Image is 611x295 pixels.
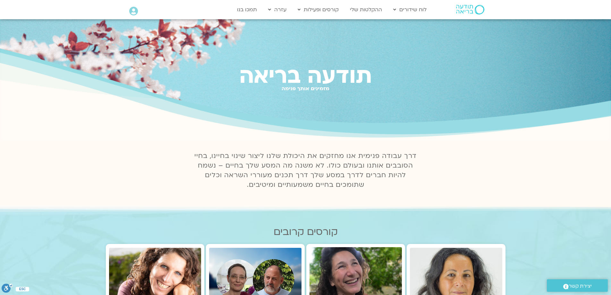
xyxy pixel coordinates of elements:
h2: קורסים קרובים [106,226,505,238]
a: לוח שידורים [390,4,430,16]
a: עזרה [265,4,290,16]
p: דרך עבודה פנימית אנו מחזקים את היכולת שלנו ליצור שינוי בחיינו, בחיי הסובבים אותנו ובעולם כולו. לא... [191,151,420,190]
span: יצירת קשר [569,282,592,291]
a: ההקלטות שלי [347,4,385,16]
a: תמכו בנו [234,4,260,16]
a: יצירת קשר [547,279,608,292]
a: קורסים ופעילות [294,4,342,16]
img: תודעה בריאה [456,5,484,14]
